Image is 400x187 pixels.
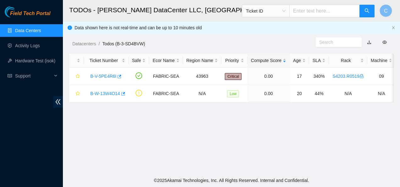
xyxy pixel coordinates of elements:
input: Search [319,39,353,46]
button: star [73,71,80,81]
span: exclamation-circle [136,90,142,96]
td: N/A [183,85,222,102]
span: lock [359,74,364,78]
td: 0.00 [247,85,290,102]
span: search [364,8,369,14]
footer: © 2025 Akamai Technologies, Inc. All Rights Reserved. Internal and Confidential. [63,174,400,187]
button: C [380,4,392,17]
input: Enter text here... [289,5,360,17]
a: B-V-5PE4R6I [90,74,116,79]
td: N/A [367,85,396,102]
td: N/A [329,85,367,102]
button: search [359,5,375,17]
a: B-W-13W4O14 [90,91,120,96]
td: 43963 [183,68,222,85]
span: star [75,74,80,79]
td: 20 [290,85,309,102]
button: close [392,26,395,30]
button: star [73,88,80,99]
td: 17 [290,68,309,85]
span: double-left [53,96,63,108]
a: Activity Logs [15,43,40,48]
span: check-circle [136,72,142,79]
a: download [367,40,371,45]
span: Critical [225,73,242,80]
span: eye [382,40,387,44]
a: Hardware Test (isok) [15,58,55,63]
span: Field Tech Portal [10,11,50,17]
span: Support [15,70,52,82]
span: / [98,41,100,46]
td: 09 [367,68,396,85]
a: Akamai TechnologiesField Tech Portal [5,11,50,20]
button: download [362,37,376,47]
td: 340% [309,68,329,85]
a: Datacenters [72,41,96,46]
span: Low [227,90,239,97]
span: C [384,7,388,15]
span: star [75,91,80,96]
a: S4203.R0519lock [332,74,364,79]
span: read [8,74,12,78]
a: Data Centers [15,28,41,33]
td: 44% [309,85,329,102]
img: Akamai Technologies [5,6,32,17]
a: Todos (B-3-SD4BVW) [102,41,145,46]
td: 0.00 [247,68,290,85]
td: FABRIC-SEA [149,85,183,102]
span: Ticket ID [246,6,286,16]
td: FABRIC-SEA [149,68,183,85]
